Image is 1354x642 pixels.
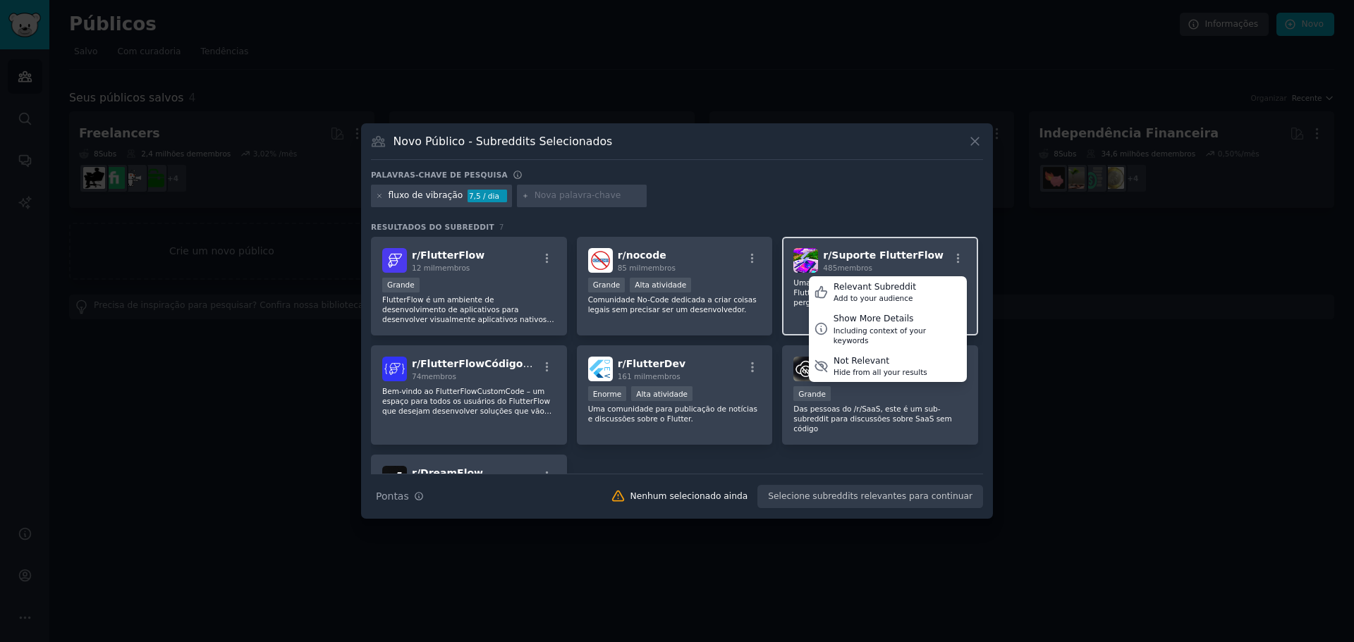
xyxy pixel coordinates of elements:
font: Uma comunidade para publicação de notícias e discussões sobre o Flutter. [588,405,757,423]
font: Palavras-chave de pesquisa [371,171,508,179]
font: Bem-vindo ao FlutterFlowCustomCode – um espaço para todos os usuários do FlutterFlow que desejam ... [382,387,555,524]
img: Fluxo de Sonhos [382,466,407,490]
img: FlutterFlow [382,248,407,273]
div: Relevant Subreddit [834,281,916,294]
div: Add to your audience [834,293,916,303]
font: membros [421,372,456,381]
font: Comunidade No-Code dedicada a criar coisas legais sem precisar ser um desenvolvedor. [588,295,757,314]
font: FlutterFlow [420,249,484,261]
font: 161 mil [618,372,645,381]
font: Pontas [376,490,409,502]
font: membros [837,264,872,272]
img: NoCodeSaaS [793,357,818,381]
font: r/ [412,249,420,261]
font: nocode [626,249,666,261]
button: Pontas [371,484,429,509]
font: 485 [823,264,837,272]
font: FlutterFlowCódigoPersonalizado [420,358,601,369]
font: Alta atividade [636,390,688,398]
font: r/ [823,249,831,261]
font: Alta atividade [635,280,686,289]
font: FlutterDev [626,358,685,369]
font: 7,5 / dia [469,192,499,200]
font: FlutterFlow é um ambiente de desenvolvimento de aplicativos para desenvolver visualmente aplicati... [382,295,554,363]
font: Resultados do Subreddit [371,223,494,231]
font: Suporte FlutterFlow [831,249,944,261]
font: Grande [593,280,621,289]
img: Suporte FlutterFlow [793,248,818,273]
font: DreamFlow [420,467,483,479]
font: membros [640,264,676,272]
img: FlutterDev [588,357,613,381]
div: Including context of your keywords [834,326,962,345]
div: Hide from all your results [834,367,927,377]
input: Nova palavra-chave [535,190,642,202]
font: Nenhum selecionado ainda [630,491,748,501]
font: 74 [412,372,421,381]
font: 7 [499,223,504,231]
font: Novo Público - Subreddits Selecionados [394,135,613,148]
font: Grande [387,280,415,289]
img: sem código [588,248,613,273]
font: r/ [618,249,626,261]
div: Show More Details [834,313,962,326]
div: Not Relevant [834,355,927,368]
font: Enorme [593,390,622,398]
font: fluxo de vibração [389,190,463,200]
font: 12 mil [412,264,435,272]
font: membros [645,372,681,381]
font: r/ [412,467,420,479]
img: Código personalizado do FlutterFlow [382,357,407,381]
font: 85 mil [618,264,641,272]
font: r/ [412,358,420,369]
font: membros [435,264,470,272]
font: Grande [798,390,826,398]
font: Das pessoas do /r/SaaS, este é um sub-subreddit para discussões sobre SaaS sem código [793,405,951,433]
font: Uma comunidade para desenvolvedores do FlutterFlow que buscam suporte. Publique sua pergunta, enc... [793,278,965,316]
font: r/ [618,358,626,369]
